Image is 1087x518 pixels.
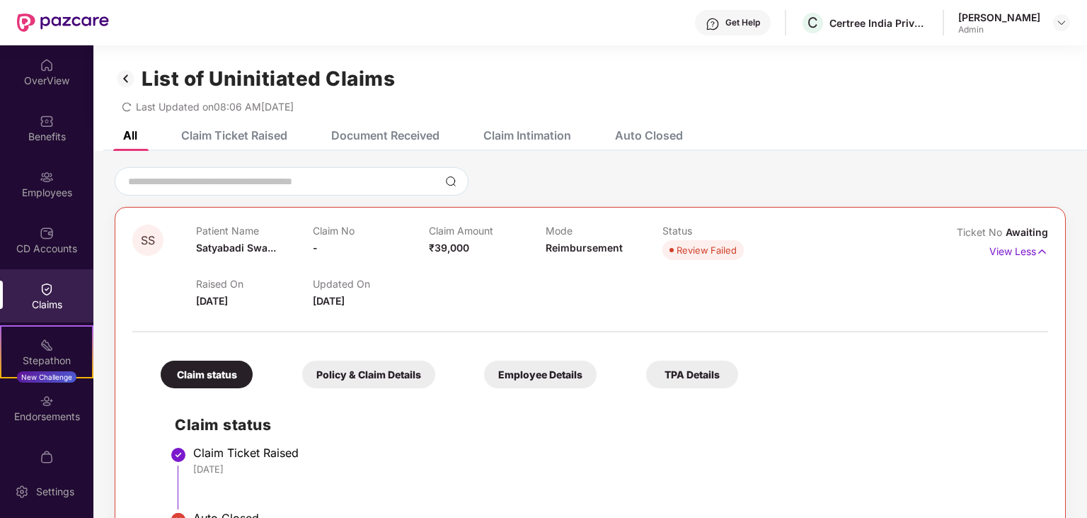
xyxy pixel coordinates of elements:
[196,278,313,290] p: Raised On
[313,295,345,307] span: [DATE]
[313,225,430,237] p: Claim No
[302,361,435,388] div: Policy & Claim Details
[40,226,54,240] img: svg+xml;base64,PHN2ZyBpZD0iQ0RfQWNjb3VudHMiIGRhdGEtbmFtZT0iQ0QgQWNjb3VudHMiIHhtbG5zPSJodHRwOi8vd3...
[170,446,187,463] img: svg+xml;base64,PHN2ZyBpZD0iU3RlcC1Eb25lLTMyeDMyIiB4bWxucz0iaHR0cDovL3d3dy53My5vcmcvMjAwMC9zdmciIH...
[142,67,395,91] h1: List of Uninitiated Claims
[196,225,313,237] p: Patient Name
[725,17,760,28] div: Get Help
[161,361,253,388] div: Claim status
[958,11,1040,24] div: [PERSON_NAME]
[615,128,683,142] div: Auto Closed
[40,394,54,408] img: svg+xml;base64,PHN2ZyBpZD0iRW5kb3JzZW1lbnRzIiB4bWxucz0iaHR0cDovL3d3dy53My5vcmcvMjAwMC9zdmciIHdpZH...
[40,450,54,464] img: svg+xml;base64,PHN2ZyBpZD0iTXlfT3JkZXJzIiBkYXRhLW5hbWU9Ik15IE9yZGVycyIgeG1sbnM9Imh0dHA6Ly93d3cudz...
[1036,244,1048,259] img: svg+xml;base64,PHN2ZyB4bWxucz0iaHR0cDovL3d3dy53My5vcmcvMjAwMC9zdmciIHdpZHRoPSIxNyIgaGVpZ2h0PSIxNy...
[193,446,1034,460] div: Claim Ticket Raised
[15,485,29,499] img: svg+xml;base64,PHN2ZyBpZD0iU2V0dGluZy0yMHgyMCIgeG1sbnM9Imh0dHA6Ly93d3cudzMub3JnLzIwMDAvc3ZnIiB3aW...
[829,16,928,30] div: Certree India Private Limited
[122,101,132,113] span: redo
[662,225,779,237] p: Status
[32,485,79,499] div: Settings
[123,128,137,142] div: All
[429,242,469,254] span: ₹39,000
[193,463,1034,475] div: [DATE]
[1006,226,1048,238] span: Awaiting
[17,371,76,383] div: New Challenge
[429,225,546,237] p: Claim Amount
[1056,17,1067,28] img: svg+xml;base64,PHN2ZyBpZD0iRHJvcGRvd24tMzJ4MzIiIHhtbG5zPSJodHRwOi8vd3d3LnczLm9yZy8yMDAwL3N2ZyIgd2...
[196,295,228,307] span: [DATE]
[706,17,720,31] img: svg+xml;base64,PHN2ZyBpZD0iSGVscC0zMngzMiIgeG1sbnM9Imh0dHA6Ly93d3cudzMub3JnLzIwMDAvc3ZnIiB3aWR0aD...
[40,282,54,296] img: svg+xml;base64,PHN2ZyBpZD0iQ2xhaW0iIHhtbG5zPSJodHRwOi8vd3d3LnczLm9yZy8yMDAwL3N2ZyIgd2lkdGg9IjIwIi...
[646,361,738,388] div: TPA Details
[40,338,54,352] img: svg+xml;base64,PHN2ZyB4bWxucz0iaHR0cDovL3d3dy53My5vcmcvMjAwMC9zdmciIHdpZHRoPSIyMSIgaGVpZ2h0PSIyMC...
[807,14,818,31] span: C
[445,176,456,187] img: svg+xml;base64,PHN2ZyBpZD0iU2VhcmNoLTMyeDMyIiB4bWxucz0iaHR0cDovL3d3dy53My5vcmcvMjAwMC9zdmciIHdpZH...
[313,278,430,290] p: Updated On
[989,240,1048,259] p: View Less
[40,170,54,184] img: svg+xml;base64,PHN2ZyBpZD0iRW1wbG95ZWVzIiB4bWxucz0iaHR0cDovL3d3dy53My5vcmcvMjAwMC9zdmciIHdpZHRoPS...
[313,242,318,254] span: -
[677,243,737,257] div: Review Failed
[331,128,439,142] div: Document Received
[957,226,1006,238] span: Ticket No
[196,242,276,254] span: Satyabadi Swa...
[546,225,662,237] p: Mode
[175,413,1034,437] h2: Claim status
[483,128,571,142] div: Claim Intimation
[958,24,1040,35] div: Admin
[546,242,623,254] span: Reimbursement
[115,67,137,91] img: svg+xml;base64,PHN2ZyB3aWR0aD0iMzIiIGhlaWdodD0iMzIiIHZpZXdCb3g9IjAgMCAzMiAzMiIgZmlsbD0ibm9uZSIgeG...
[181,128,287,142] div: Claim Ticket Raised
[136,101,294,113] span: Last Updated on 08:06 AM[DATE]
[17,13,109,32] img: New Pazcare Logo
[141,235,155,247] span: SS
[1,354,92,368] div: Stepathon
[40,58,54,72] img: svg+xml;base64,PHN2ZyBpZD0iSG9tZSIgeG1sbnM9Imh0dHA6Ly93d3cudzMub3JnLzIwMDAvc3ZnIiB3aWR0aD0iMjAiIG...
[484,361,597,388] div: Employee Details
[40,114,54,128] img: svg+xml;base64,PHN2ZyBpZD0iQmVuZWZpdHMiIHhtbG5zPSJodHRwOi8vd3d3LnczLm9yZy8yMDAwL3N2ZyIgd2lkdGg9Ij...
